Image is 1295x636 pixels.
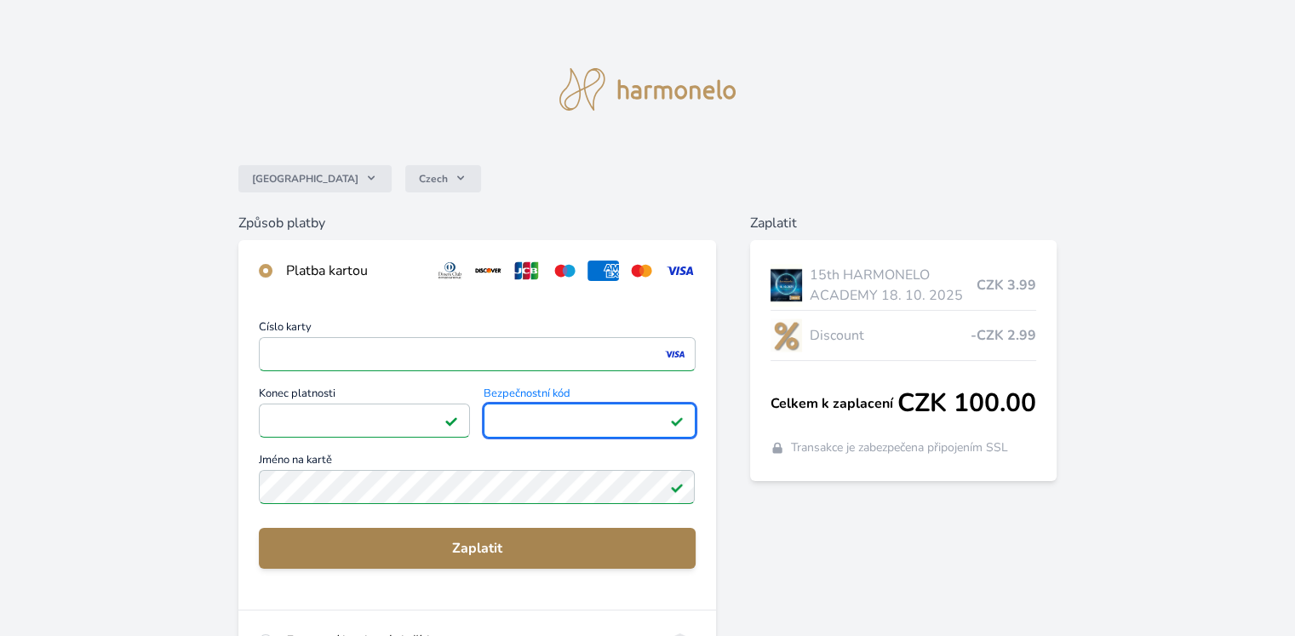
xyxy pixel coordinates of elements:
[484,388,695,404] span: Bezpečnostní kód
[977,275,1036,295] span: CZK 3.99
[444,414,458,427] img: Platné pole
[626,261,657,281] img: mc.svg
[259,322,695,337] span: Číslo karty
[663,347,686,362] img: visa
[791,439,1008,456] span: Transakce je zabezpečena připojením SSL
[664,261,696,281] img: visa.svg
[491,409,687,433] iframe: Iframe pro bezpečnostní kód
[750,213,1057,233] h6: Zaplatit
[272,538,681,559] span: Zaplatit
[771,393,897,414] span: Celkem k zaplacení
[897,388,1036,419] span: CZK 100.00
[259,528,695,569] button: Zaplatit
[405,165,481,192] button: Czech
[259,388,470,404] span: Konec platnosti
[771,314,803,357] img: discount-lo.png
[511,261,542,281] img: jcb.svg
[238,165,392,192] button: [GEOGRAPHIC_DATA]
[252,172,358,186] span: [GEOGRAPHIC_DATA]
[549,261,581,281] img: maestro.svg
[266,342,687,366] iframe: Iframe pro číslo karty
[266,409,462,433] iframe: Iframe pro datum vypršení platnosti
[473,261,504,281] img: discover.svg
[559,68,736,111] img: logo.svg
[771,264,803,307] img: AKADEMIE_2025_virtual_1080x1080_ticket-lo.jpg
[259,455,695,470] span: Jméno na kartě
[259,470,695,504] input: Jméno na kartěPlatné pole
[809,265,976,306] span: 15th HARMONELO ACADEMY 18. 10. 2025
[809,325,970,346] span: Discount
[434,261,466,281] img: diners.svg
[238,213,715,233] h6: Způsob platby
[587,261,619,281] img: amex.svg
[670,480,684,494] img: Platné pole
[971,325,1036,346] span: -CZK 2.99
[286,261,421,281] div: Platba kartou
[670,414,684,427] img: Platné pole
[419,172,448,186] span: Czech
